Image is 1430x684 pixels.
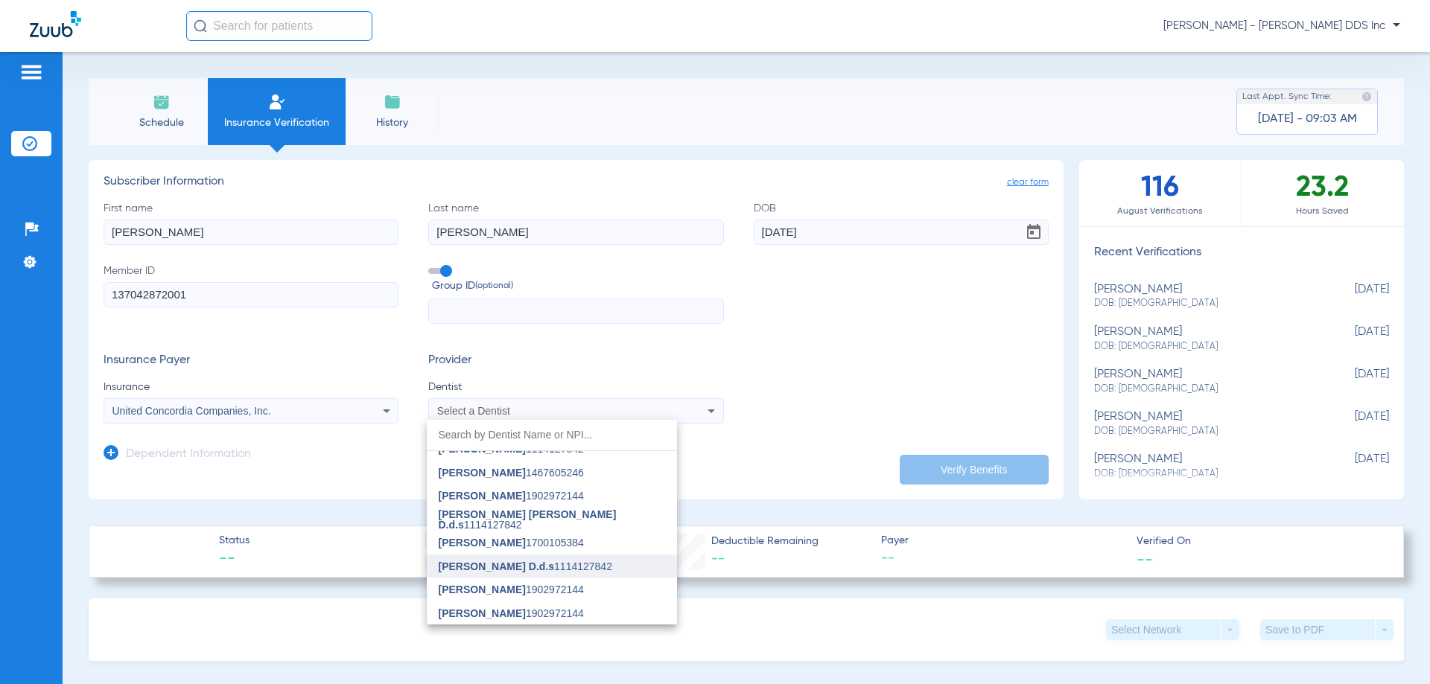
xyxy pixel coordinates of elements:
[439,467,584,478] span: 1467605246
[439,467,526,479] span: [PERSON_NAME]
[439,490,584,501] span: 1902972144
[439,509,665,530] span: 1114127842
[439,508,617,531] span: [PERSON_NAME] [PERSON_NAME] D.d.s
[1356,613,1430,684] iframe: Chat Widget
[427,420,677,450] input: dropdown search
[439,584,584,595] span: 1902972144
[439,608,584,619] span: 1902972144
[439,607,526,619] span: [PERSON_NAME]
[439,560,555,572] span: [PERSON_NAME] D.d.s
[439,537,526,549] span: [PERSON_NAME]
[439,537,584,548] span: 1700105384
[439,444,584,454] span: 1114127842
[439,584,526,595] span: [PERSON_NAME]
[439,490,526,502] span: [PERSON_NAME]
[439,561,612,572] span: 1114127842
